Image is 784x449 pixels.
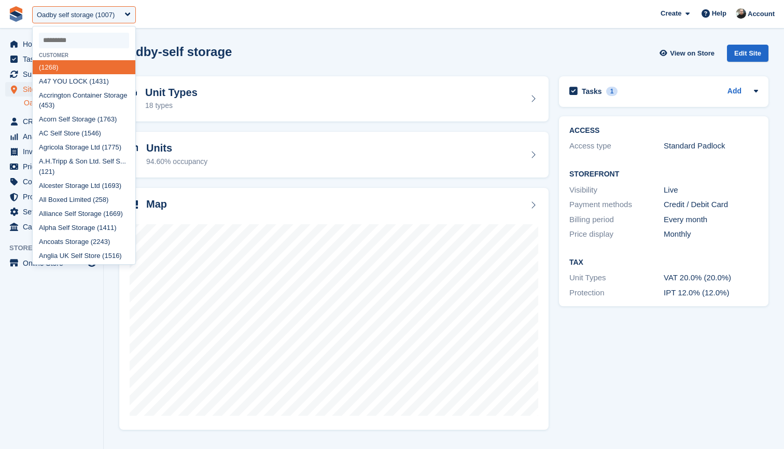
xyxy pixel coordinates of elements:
div: 1 [606,87,618,96]
a: menu [5,144,98,159]
div: Anglia UK Self Store (1516) [33,249,135,263]
div: Alliance Self Storage (1669) [33,207,135,221]
div: IPT 12.0% (12.0%) [664,287,758,299]
div: Alpha Self Storage (1411) [33,221,135,235]
span: Subscriptions [23,67,85,81]
img: Tom Huddleston [736,8,746,19]
span: Pricing [23,159,85,174]
div: VAT 20.0% (20.0%) [664,272,758,284]
h2: ACCESS [569,127,758,135]
div: Oadby self storage (1007) [37,10,115,20]
div: All Boxed Limited (258) [33,193,135,207]
a: menu [5,67,98,81]
div: Accrington Container Storage (453) [33,88,135,113]
div: Customer [33,52,135,58]
div: Protection [569,287,664,299]
span: Analytics [23,129,85,144]
a: menu [5,205,98,219]
h2: Tasks [582,87,602,96]
span: Home [23,37,85,51]
div: Payment methods [569,199,664,211]
div: A47 YOU LOCK (1431) [33,74,135,88]
span: Account [748,9,775,19]
span: Protection [23,189,85,204]
h2: Unit Types [145,87,198,99]
a: menu [5,82,98,97]
span: Invoices [23,144,85,159]
span: CRM [23,114,85,129]
div: Live [664,184,758,196]
span: View on Store [670,48,715,59]
span: Coupons [23,174,85,189]
h2: Tax [569,258,758,267]
span: Sites [23,82,85,97]
a: Unit Types 18 types [119,76,549,122]
span: Tasks [23,52,85,66]
div: AC Self Store (1546) [33,127,135,141]
div: 94.60% occupancy [146,156,207,167]
a: menu [5,37,98,51]
span: Help [712,8,726,19]
a: menu [5,52,98,66]
span: Capital [23,220,85,234]
a: menu [5,174,98,189]
div: Alcester Storage Ltd (1693) [33,179,135,193]
h2: Map [146,198,167,210]
a: Oadby-self storage [24,98,98,108]
a: menu [5,220,98,234]
img: stora-icon-8386f47178a22dfd0bd8f6a31ec36ba5ce8667c1dd55bd0f319d3a0aa187defe.svg [8,6,24,22]
h2: Storefront [569,170,758,179]
a: View on Store [658,45,719,62]
a: menu [5,129,98,144]
span: Online Store [23,256,85,270]
div: Acorn Self Storage (1763) [33,113,135,127]
div: Edit Site [727,45,768,62]
span: Create [661,8,681,19]
div: 18 types [145,100,198,111]
div: Standard Padlock [664,140,758,152]
div: Price display [569,228,664,240]
div: Access type [569,140,664,152]
div: Ancoats Storage (2243) [33,235,135,249]
div: Credit / Debit Card [664,199,758,211]
a: Units 94.60% occupancy [119,132,549,178]
div: Monthly [664,228,758,240]
div: Agricola Storage Ltd (1775) [33,141,135,155]
h2: Units [146,142,207,154]
a: Edit Site [727,45,768,66]
div: (1268) [33,60,135,74]
a: menu [5,114,98,129]
div: Visibility [569,184,664,196]
span: Storefront [9,243,103,253]
div: Billing period [569,214,664,226]
h2: Oadby-self storage [119,45,232,59]
a: Add [727,86,741,98]
div: Unit Types [569,272,664,284]
a: Map [119,188,549,430]
span: Settings [23,205,85,219]
div: Every month [664,214,758,226]
a: menu [5,189,98,204]
div: A.H.Tripp & Son Ltd. Self S... (121) [33,155,135,179]
a: menu [5,159,98,174]
a: menu [5,256,98,270]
